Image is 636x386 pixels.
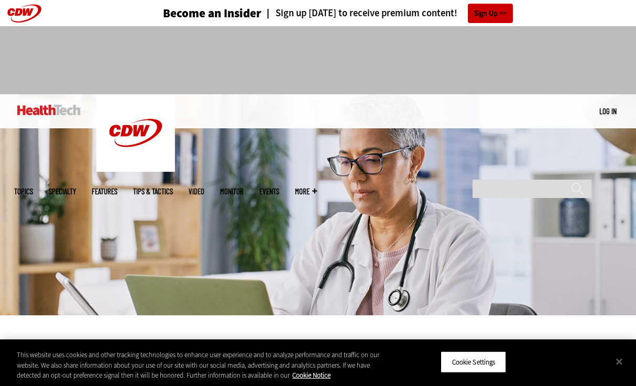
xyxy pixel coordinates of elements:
[468,4,513,23] a: Sign Up
[608,350,631,373] button: Close
[30,339,410,347] div: »
[17,105,81,115] img: Home
[92,188,117,195] a: Features
[96,94,175,172] img: Home
[133,188,173,195] a: Tips & Tactics
[14,188,33,195] span: Topics
[599,106,617,116] a: Log in
[261,8,457,18] a: Sign up [DATE] to receive premium content!
[96,163,175,174] a: CDW
[124,7,261,19] a: Become an Insider
[127,37,509,84] iframe: advertisement
[163,7,261,19] h3: Become an Insider
[599,106,617,117] div: User menu
[441,351,506,373] button: Cookie Settings
[438,339,595,352] h3: Latest Articles
[17,350,381,381] div: This website uses cookies and other tracking technologies to enhance user experience and to analy...
[49,188,76,195] span: Specialty
[259,188,279,195] a: Events
[292,371,331,380] a: More information about your privacy
[220,188,244,195] a: MonITor
[189,188,204,195] a: Video
[295,188,317,195] span: More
